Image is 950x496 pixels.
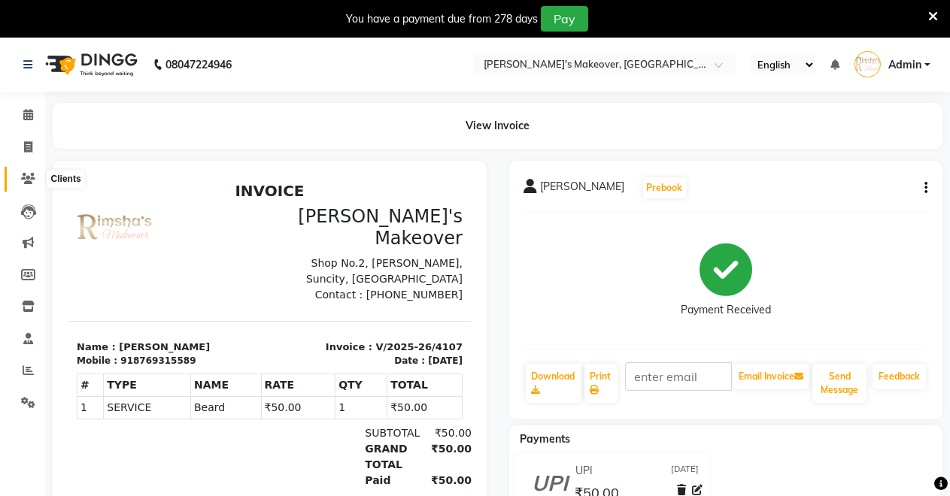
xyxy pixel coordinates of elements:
td: ₹50.00 [193,221,268,243]
button: Send Message [812,364,867,403]
span: Beard [126,224,190,240]
td: 1 [10,221,36,243]
p: Shop No.2, [PERSON_NAME], Suncity, [GEOGRAPHIC_DATA] [211,80,396,111]
div: Mobile : [9,178,50,192]
button: Email Invoice [733,364,809,389]
img: Admin [854,51,881,77]
div: Date : [326,178,357,192]
td: SERVICE [36,221,123,243]
div: Clients [47,171,85,189]
th: QTY [268,198,320,221]
span: [DATE] [671,463,699,479]
div: SUBTOTAL [288,250,346,265]
p: We Are Happy To Serve You, Please Visit Again ! [9,331,395,344]
h3: [PERSON_NAME]'s Makeover [211,30,396,74]
a: Feedback [873,364,926,389]
div: ₹50.00 [346,265,404,297]
div: ₹50.00 [346,297,404,313]
img: logo [38,44,141,86]
div: [DATE] [360,178,395,192]
th: NAME [123,198,193,221]
div: 918769315589 [53,178,128,192]
div: Payment Received [681,303,771,319]
th: RATE [193,198,268,221]
div: ₹50.00 [346,250,404,265]
th: TOTAL [320,198,395,221]
span: Payments [521,432,571,446]
div: You have a payment due from 278 days [346,11,538,27]
h2: INVOICE [9,6,395,24]
input: enter email [625,362,733,391]
td: ₹50.00 [320,221,395,243]
div: Paid [288,297,346,313]
p: Invoice : V/2025-26/4107 [211,164,396,179]
span: [PERSON_NAME] [541,179,625,200]
p: Name : [PERSON_NAME] [9,164,193,179]
th: # [10,198,36,221]
b: 08047224946 [165,44,232,86]
button: Pay [541,6,588,32]
div: GRAND TOTAL [288,265,346,297]
th: TYPE [36,198,123,221]
td: 1 [268,221,320,243]
p: Contact : [PHONE_NUMBER] [211,111,396,127]
span: Admin [888,57,921,73]
div: View Invoice [53,103,942,149]
a: Download [526,364,581,403]
span: UPI [575,463,593,479]
button: Prebook [643,177,687,198]
a: Print [584,364,618,403]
